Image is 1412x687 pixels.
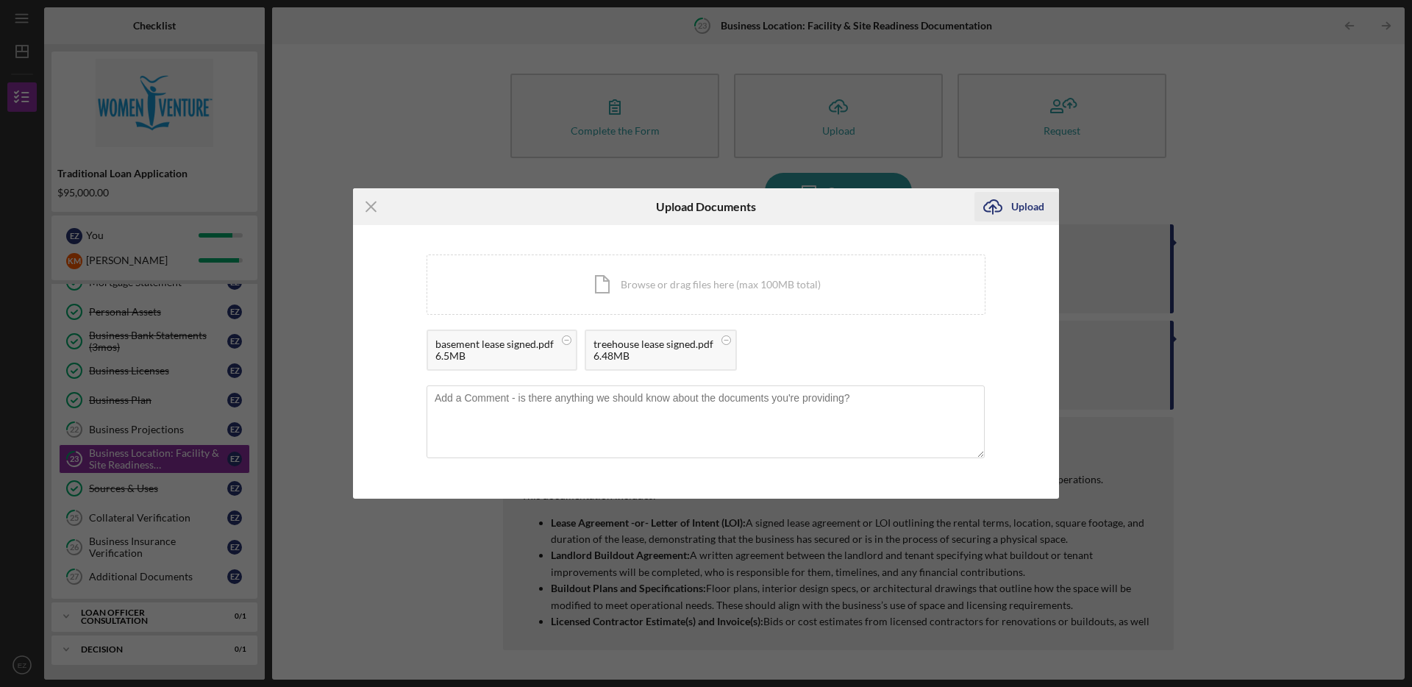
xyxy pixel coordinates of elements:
[435,350,554,362] div: 6.5MB
[435,338,554,350] div: basement lease signed.pdf
[1011,192,1044,221] div: Upload
[593,350,713,362] div: 6.48MB
[656,200,756,213] h6: Upload Documents
[974,192,1059,221] button: Upload
[593,338,713,350] div: treehouse lease signed.pdf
